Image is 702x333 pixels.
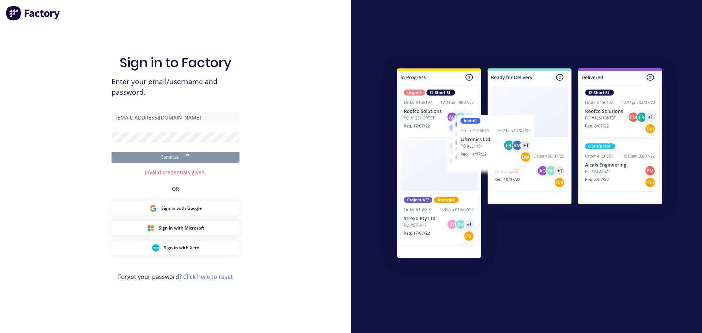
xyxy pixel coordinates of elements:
input: Email/Username [112,112,239,123]
h1: Sign in to Factory [120,55,231,71]
div: Invalid credentials given. [145,169,206,176]
span: Sign in with Google [161,205,202,212]
a: Click here to reset [183,273,233,281]
span: Sign in with Microsoft [159,225,204,231]
button: Google Sign inSign in with Google [112,201,239,215]
button: Microsoft Sign inSign in with Microsoft [112,221,239,235]
button: Xero Sign inSign in with Xero [112,241,239,255]
img: Factory [6,6,61,20]
img: Microsoft Sign in [147,224,154,232]
span: Sign in with Xero [164,245,199,251]
img: Google Sign in [150,205,157,212]
img: Xero Sign in [152,244,159,251]
div: OR [172,176,179,201]
button: Continue [112,152,239,163]
span: Forgot your password? [118,272,233,281]
span: Enter your email/username and password. [112,76,239,98]
img: Sign in [381,54,678,275]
